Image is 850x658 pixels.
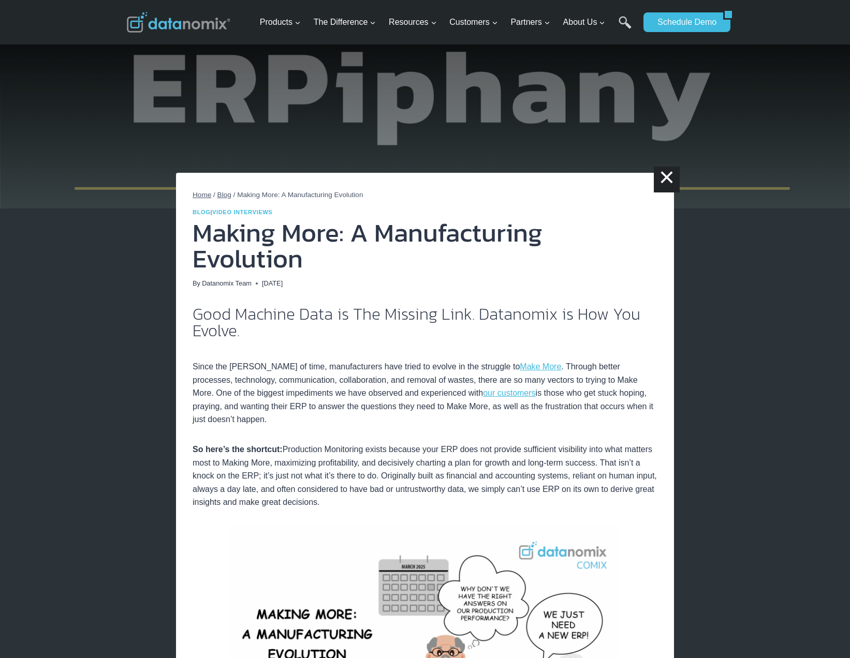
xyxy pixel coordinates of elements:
[520,362,561,371] a: Make More
[237,191,363,199] span: Making More: A Manufacturing Evolution
[654,167,680,192] a: ×
[193,347,657,427] p: Since the [PERSON_NAME] of time, manufacturers have tried to evolve in the struggle to . Through ...
[193,278,200,289] span: By
[193,443,657,509] p: Production Monitoring exists because your ERP does not provide sufficient visibility into what ma...
[619,16,632,39] a: Search
[127,12,230,33] img: Datanomix
[193,189,657,201] nav: Breadcrumbs
[193,445,283,454] strong: So here’s the shortcut:
[193,220,657,272] h1: Making More: A Manufacturing Evolution
[262,278,283,289] time: [DATE]
[233,191,236,199] span: /
[260,16,301,29] span: Products
[510,16,550,29] span: Partners
[193,209,211,215] a: Blog
[314,16,376,29] span: The Difference
[212,209,272,215] a: Video Interviews
[202,279,252,287] a: Datanomix Team
[389,16,436,29] span: Resources
[217,191,231,199] a: Blog
[256,6,639,39] nav: Primary Navigation
[193,306,657,339] h2: Good Machine Data is The Missing Link. Datanomix is How You Evolve.
[193,191,211,199] a: Home
[213,191,215,199] span: /
[563,16,606,29] span: About Us
[643,12,723,32] a: Schedule Demo
[483,388,535,397] a: our customers
[193,209,272,215] span: |
[449,16,497,29] span: Customers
